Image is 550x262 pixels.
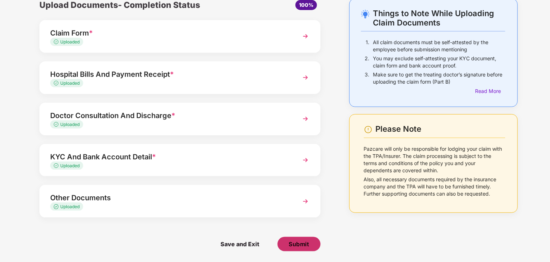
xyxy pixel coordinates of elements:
[364,176,505,197] p: Also, all necessary documents required by the insurance company and the TPA will have to be furni...
[299,30,312,43] img: svg+xml;base64,PHN2ZyBpZD0iTmV4dCIgeG1sbnM9Imh0dHA6Ly93d3cudzMub3JnLzIwMDAvc3ZnIiB3aWR0aD0iMzYiIG...
[373,39,505,53] p: All claim documents must be self-attested by the employee before submission mentioning
[373,71,505,85] p: Make sure to get the treating doctor’s signature before uploading the claim form (Part B)
[299,71,312,84] img: svg+xml;base64,PHN2ZyBpZD0iTmV4dCIgeG1sbnM9Imh0dHA6Ly93d3cudzMub3JnLzIwMDAvc3ZnIiB3aWR0aD0iMzYiIG...
[54,39,60,44] img: svg+xml;base64,PHN2ZyB4bWxucz0iaHR0cDovL3d3dy53My5vcmcvMjAwMC9zdmciIHdpZHRoPSIxMy4zMzMiIGhlaWdodD...
[54,122,60,127] img: svg+xml;base64,PHN2ZyB4bWxucz0iaHR0cDovL3d3dy53My5vcmcvMjAwMC9zdmciIHdpZHRoPSIxMy4zMzMiIGhlaWdodD...
[364,125,373,134] img: svg+xml;base64,PHN2ZyBpZD0iV2FybmluZ18tXzI0eDI0IiBkYXRhLW5hbWU9Ildhcm5pbmcgLSAyNHgyNCIgeG1sbnM9Im...
[299,2,313,8] span: 100%
[50,151,288,163] div: KYC And Bank Account Detail
[54,204,60,209] img: svg+xml;base64,PHN2ZyB4bWxucz0iaHR0cDovL3d3dy53My5vcmcvMjAwMC9zdmciIHdpZHRoPSIxMy4zMzMiIGhlaWdodD...
[60,204,80,209] span: Uploaded
[373,55,505,69] p: You may exclude self-attesting your KYC document, claim form and bank account proof.
[60,163,80,168] span: Uploaded
[376,124,505,134] div: Please Note
[475,87,505,95] div: Read More
[60,80,80,86] span: Uploaded
[213,237,266,251] span: Save and Exit
[289,240,309,248] span: Submit
[364,145,505,174] p: Pazcare will only be responsible for lodging your claim with the TPA/Insurer. The claim processin...
[50,192,288,203] div: Other Documents
[361,10,370,18] img: svg+xml;base64,PHN2ZyB4bWxucz0iaHR0cDovL3d3dy53My5vcmcvMjAwMC9zdmciIHdpZHRoPSIyNC4wOTMiIGhlaWdodD...
[365,55,369,69] p: 2.
[50,27,288,39] div: Claim Form
[54,81,60,85] img: svg+xml;base64,PHN2ZyB4bWxucz0iaHR0cDovL3d3dy53My5vcmcvMjAwMC9zdmciIHdpZHRoPSIxMy4zMzMiIGhlaWdodD...
[50,110,288,121] div: Doctor Consultation And Discharge
[278,237,321,251] button: Submit
[50,69,288,80] div: Hospital Bills And Payment Receipt
[299,195,312,208] img: svg+xml;base64,PHN2ZyBpZD0iTmV4dCIgeG1sbnM9Imh0dHA6Ly93d3cudzMub3JnLzIwMDAvc3ZnIiB3aWR0aD0iMzYiIG...
[54,163,60,168] img: svg+xml;base64,PHN2ZyB4bWxucz0iaHR0cDovL3d3dy53My5vcmcvMjAwMC9zdmciIHdpZHRoPSIxMy4zMzMiIGhlaWdodD...
[365,71,369,85] p: 3.
[60,39,80,45] span: Uploaded
[60,122,80,127] span: Uploaded
[373,9,505,27] div: Things to Note While Uploading Claim Documents
[299,154,312,167] img: svg+xml;base64,PHN2ZyBpZD0iTmV4dCIgeG1sbnM9Imh0dHA6Ly93d3cudzMub3JnLzIwMDAvc3ZnIiB3aWR0aD0iMzYiIG...
[299,112,312,125] img: svg+xml;base64,PHN2ZyBpZD0iTmV4dCIgeG1sbnM9Imh0dHA6Ly93d3cudzMub3JnLzIwMDAvc3ZnIiB3aWR0aD0iMzYiIG...
[366,39,369,53] p: 1.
